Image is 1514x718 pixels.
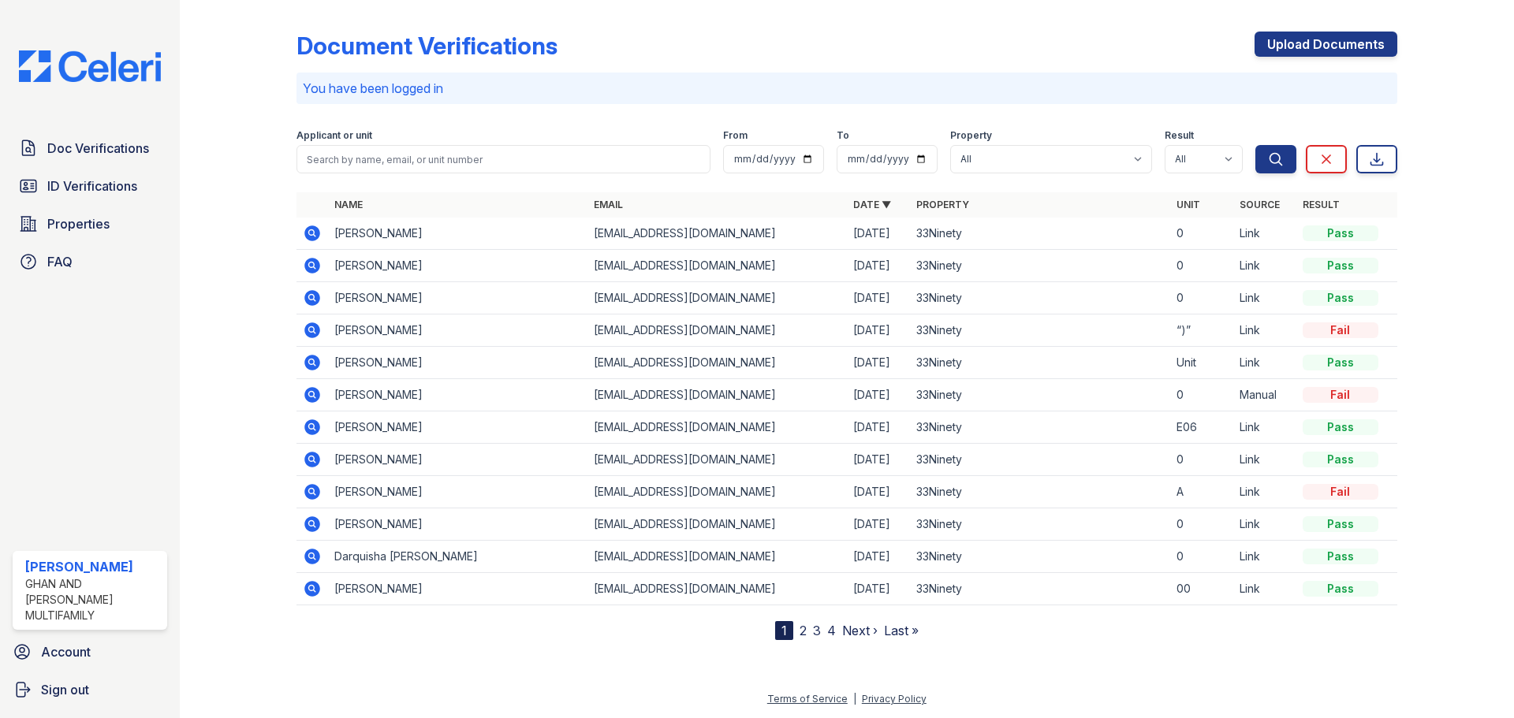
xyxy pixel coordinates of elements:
[910,573,1169,605] td: 33Ninety
[847,282,910,314] td: [DATE]
[47,214,110,233] span: Properties
[910,476,1169,508] td: 33Ninety
[328,508,587,541] td: [PERSON_NAME]
[1303,355,1378,370] div: Pass
[1170,573,1233,605] td: 00
[910,379,1169,411] td: 33Ninety
[1233,250,1296,282] td: Link
[1233,573,1296,605] td: Link
[910,347,1169,379] td: 33Ninety
[1170,541,1233,573] td: 0
[847,218,910,250] td: [DATE]
[1170,476,1233,508] td: A
[847,508,910,541] td: [DATE]
[1303,516,1378,532] div: Pass
[587,476,847,508] td: [EMAIL_ADDRESS][DOMAIN_NAME]
[842,623,878,638] a: Next ›
[41,642,91,661] span: Account
[813,623,821,638] a: 3
[303,79,1391,98] p: You have been logged in
[296,129,372,142] label: Applicant or unit
[1233,476,1296,508] td: Link
[775,621,793,640] div: 1
[853,693,856,705] div: |
[1233,411,1296,444] td: Link
[847,444,910,476] td: [DATE]
[1240,199,1280,210] a: Source
[1177,199,1200,210] a: Unit
[1170,411,1233,444] td: E06
[47,139,149,158] span: Doc Verifications
[587,444,847,476] td: [EMAIL_ADDRESS][DOMAIN_NAME]
[910,314,1169,347] td: 33Ninety
[1233,282,1296,314] td: Link
[847,476,910,508] td: [DATE]
[1170,347,1233,379] td: Unit
[1303,549,1378,564] div: Pass
[910,218,1169,250] td: 33Ninety
[328,282,587,314] td: [PERSON_NAME]
[1170,314,1233,347] td: “)”
[587,347,847,379] td: [EMAIL_ADDRESS][DOMAIN_NAME]
[916,199,969,210] a: Property
[723,129,748,142] label: From
[1233,347,1296,379] td: Link
[587,250,847,282] td: [EMAIL_ADDRESS][DOMAIN_NAME]
[13,208,167,240] a: Properties
[1170,508,1233,541] td: 0
[334,199,363,210] a: Name
[1233,379,1296,411] td: Manual
[1303,484,1378,500] div: Fail
[328,218,587,250] td: [PERSON_NAME]
[328,250,587,282] td: [PERSON_NAME]
[1170,250,1233,282] td: 0
[6,674,173,705] a: Sign out
[837,129,849,142] label: To
[25,557,161,576] div: [PERSON_NAME]
[800,623,807,638] a: 2
[47,177,137,195] span: ID Verifications
[587,282,847,314] td: [EMAIL_ADDRESS][DOMAIN_NAME]
[950,129,992,142] label: Property
[296,145,710,173] input: Search by name, email, or unit number
[587,218,847,250] td: [EMAIL_ADDRESS][DOMAIN_NAME]
[847,573,910,605] td: [DATE]
[1255,32,1397,57] a: Upload Documents
[847,411,910,444] td: [DATE]
[847,541,910,573] td: [DATE]
[1165,129,1194,142] label: Result
[6,636,173,668] a: Account
[1303,199,1340,210] a: Result
[1303,452,1378,467] div: Pass
[853,199,891,210] a: Date ▼
[1303,387,1378,403] div: Fail
[847,379,910,411] td: [DATE]
[1170,218,1233,250] td: 0
[910,411,1169,444] td: 33Ninety
[13,132,167,164] a: Doc Verifications
[910,282,1169,314] td: 33Ninety
[587,541,847,573] td: [EMAIL_ADDRESS][DOMAIN_NAME]
[1303,225,1378,241] div: Pass
[13,170,167,202] a: ID Verifications
[827,623,836,638] a: 4
[328,314,587,347] td: [PERSON_NAME]
[847,347,910,379] td: [DATE]
[587,379,847,411] td: [EMAIL_ADDRESS][DOMAIN_NAME]
[847,314,910,347] td: [DATE]
[910,250,1169,282] td: 33Ninety
[328,411,587,444] td: [PERSON_NAME]
[1303,581,1378,597] div: Pass
[1303,322,1378,338] div: Fail
[1233,541,1296,573] td: Link
[587,411,847,444] td: [EMAIL_ADDRESS][DOMAIN_NAME]
[328,476,587,508] td: [PERSON_NAME]
[910,444,1169,476] td: 33Ninety
[910,541,1169,573] td: 33Ninety
[1303,290,1378,306] div: Pass
[13,246,167,277] a: FAQ
[328,573,587,605] td: [PERSON_NAME]
[1303,258,1378,273] div: Pass
[884,623,919,638] a: Last »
